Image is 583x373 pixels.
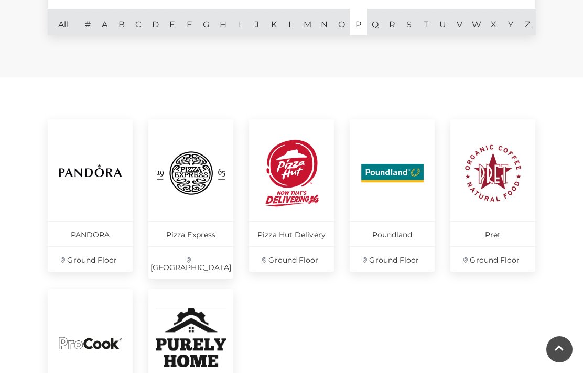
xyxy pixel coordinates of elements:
[282,9,299,35] a: L
[79,9,96,35] a: #
[249,9,265,35] a: J
[148,246,233,279] p: [GEOGRAPHIC_DATA]
[350,221,435,246] p: Poundland
[502,9,519,35] a: Y
[485,9,502,35] a: X
[249,246,334,272] p: Ground Floor
[181,9,198,35] a: F
[468,9,485,35] a: W
[249,119,334,272] a: Pizza Hut Delivery Ground Floor
[450,119,535,272] a: Pret Ground Floor
[249,221,334,246] p: Pizza Hut Delivery
[148,221,233,246] p: Pizza Express
[198,9,214,35] a: G
[148,119,233,279] a: Pizza Express [GEOGRAPHIC_DATA]
[231,9,248,35] a: I
[214,9,231,35] a: H
[48,221,133,246] p: PANDORA
[350,119,435,272] a: Poundland Ground Floor
[48,9,79,35] a: All
[367,9,384,35] a: Q
[401,9,417,35] a: S
[164,9,180,35] a: E
[333,9,350,35] a: O
[350,9,366,35] a: P
[435,9,451,35] a: U
[96,9,113,35] a: A
[299,9,316,35] a: M
[450,246,535,272] p: Ground Floor
[113,9,130,35] a: B
[417,9,434,35] a: T
[451,9,468,35] a: V
[316,9,333,35] a: N
[450,221,535,246] p: Pret
[384,9,401,35] a: R
[350,246,435,272] p: Ground Floor
[519,9,536,35] a: Z
[147,9,164,35] a: D
[48,119,133,272] a: PANDORA Ground Floor
[48,246,133,272] p: Ground Floor
[265,9,282,35] a: K
[130,9,147,35] a: C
